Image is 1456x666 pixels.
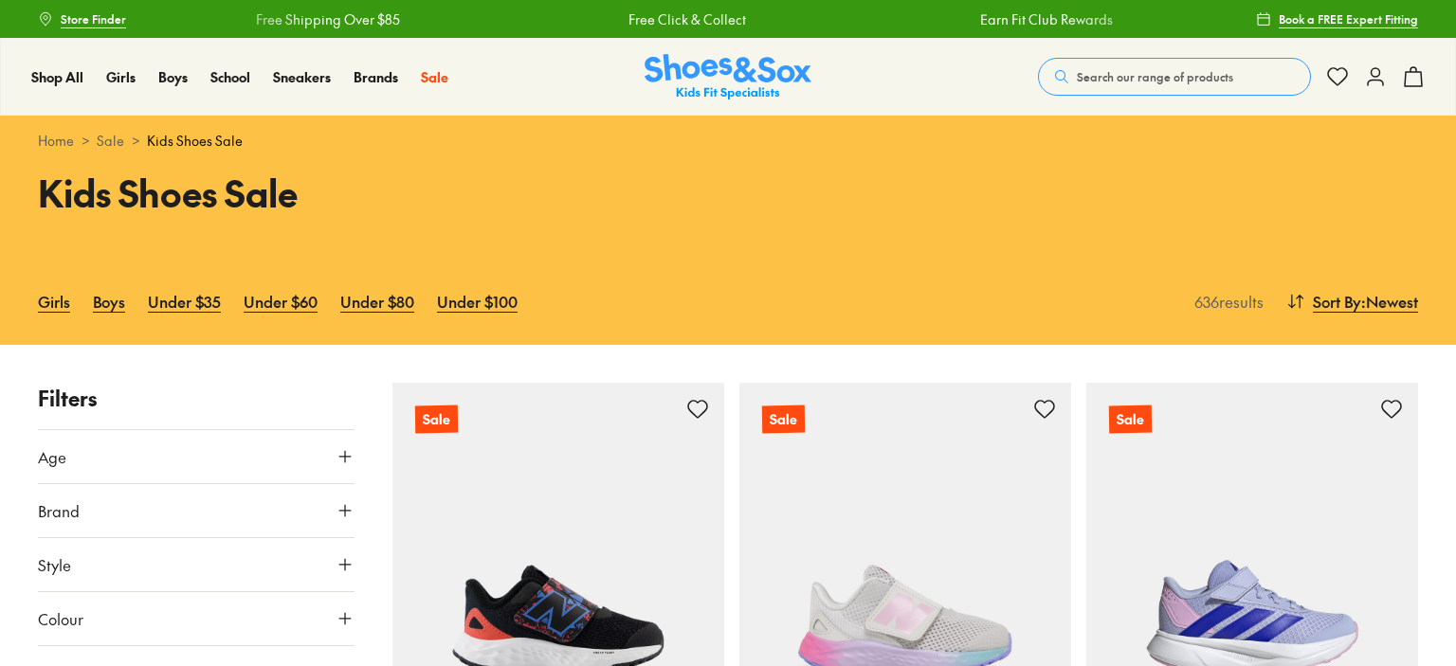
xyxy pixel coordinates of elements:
span: Kids Shoes Sale [147,131,243,151]
button: Brand [38,484,355,537]
a: Boys [158,67,188,87]
a: Free Shipping Over $85 [895,9,1039,29]
button: Search our range of products [1038,58,1311,96]
a: Earn Fit Club Rewards [542,9,675,29]
span: Colour [38,607,83,630]
span: : Newest [1361,290,1418,313]
span: Boys [158,67,188,86]
span: Search our range of products [1077,68,1233,85]
a: Under $80 [340,280,414,322]
button: Colour [38,592,355,645]
a: Book a FREE Expert Fitting [1256,2,1418,36]
span: Age [38,445,66,468]
button: Sort By:Newest [1286,280,1418,322]
button: Age [38,430,355,483]
a: Brands [354,67,398,87]
span: Store Finder [61,10,126,27]
span: Book a FREE Expert Fitting [1279,10,1418,27]
span: Sneakers [273,67,331,86]
span: Sort By [1313,290,1361,313]
a: Under $60 [244,280,318,322]
img: SNS_Logo_Responsive.svg [645,54,811,100]
a: Store Finder [38,2,126,36]
span: Sale [421,67,448,86]
a: Shop All [31,67,83,87]
p: Sale [415,405,458,434]
p: Filters [38,383,355,414]
p: Sale [1109,405,1152,434]
span: Style [38,553,71,576]
a: Girls [38,280,70,322]
p: 636 results [1187,290,1264,313]
a: Boys [93,280,125,322]
a: Sneakers [273,67,331,87]
span: Brand [38,499,80,522]
a: Girls [106,67,136,87]
a: Sale [421,67,448,87]
span: School [210,67,250,86]
h1: Kids Shoes Sale [38,166,705,220]
a: Home [38,131,74,151]
div: > > [38,131,1418,151]
a: School [210,67,250,87]
span: Shop All [31,67,83,86]
p: Sale [762,405,805,434]
a: Free Click & Collect [191,9,308,29]
span: Girls [106,67,136,86]
a: Shoes & Sox [645,54,811,100]
span: Brands [354,67,398,86]
button: Style [38,538,355,591]
a: Sale [97,131,124,151]
a: Under $100 [437,280,518,322]
a: Under $35 [148,280,221,322]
